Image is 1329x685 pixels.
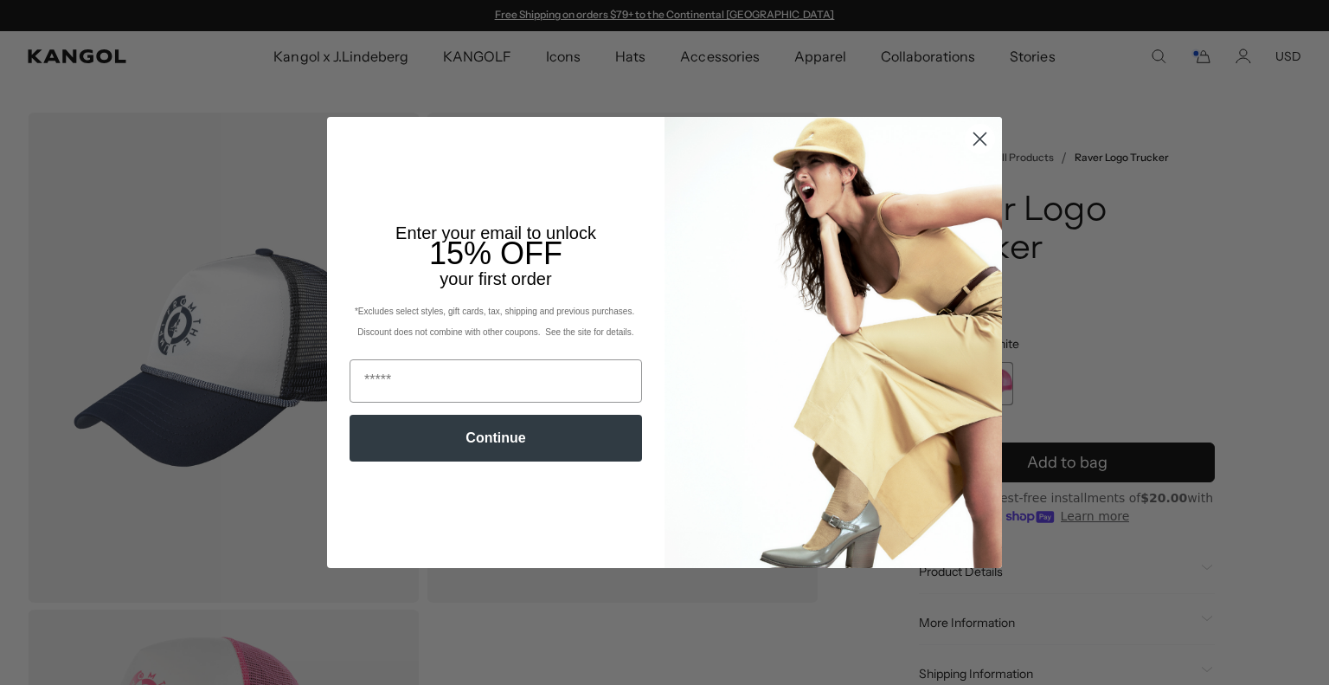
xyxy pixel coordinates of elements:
[429,236,562,271] span: 15% OFF
[664,117,1002,567] img: 93be19ad-e773-4382-80b9-c9d740c9197f.jpeg
[440,269,551,288] span: your first order
[350,359,642,403] input: Email
[350,415,642,462] button: Continue
[965,124,995,154] button: Close dialog
[395,223,596,242] span: Enter your email to unlock
[355,307,637,337] span: *Excludes select styles, gift cards, tax, shipping and previous purchases. Discount does not comb...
